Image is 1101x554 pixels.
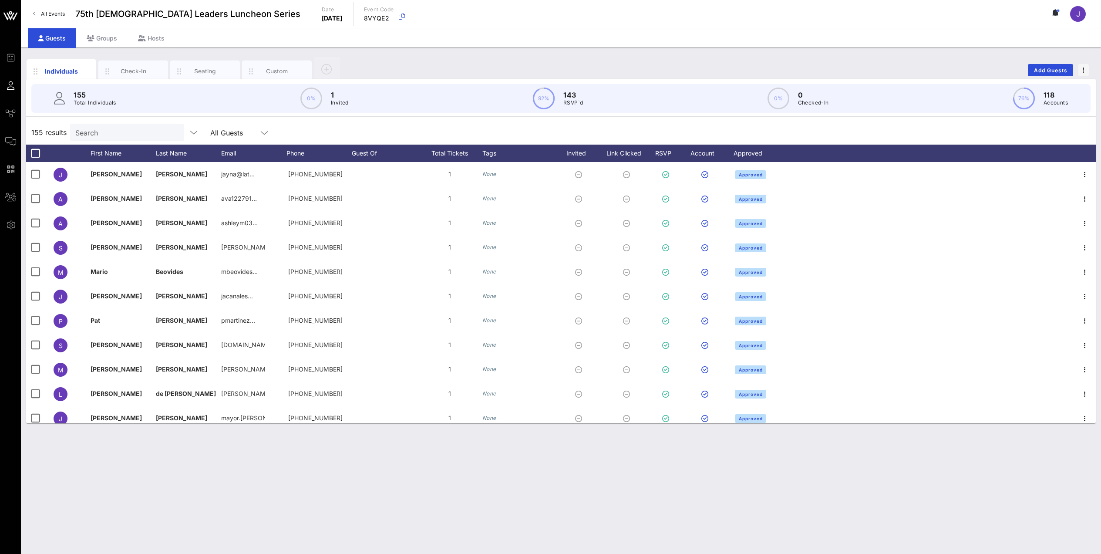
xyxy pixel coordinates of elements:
span: +15129684884 [288,243,343,251]
div: 1 [417,406,482,430]
span: Approved [738,343,762,348]
span: [PERSON_NAME] [156,292,207,300]
div: 1 [417,333,482,357]
p: [PERSON_NAME]@t… [221,357,265,382]
span: [PERSON_NAME] [91,243,142,251]
i: None [482,390,496,397]
div: Guests [28,28,76,48]
span: [PERSON_NAME] [91,195,142,202]
span: [PERSON_NAME] [91,170,142,178]
div: 1 [417,284,482,308]
div: Total Tickets [417,145,482,162]
span: 75th [DEMOGRAPHIC_DATA] Leaders Luncheon Series [75,7,300,20]
p: 118 [1044,90,1068,100]
div: Tags [482,145,556,162]
button: Add Guests [1028,64,1073,76]
div: Groups [76,28,128,48]
span: [PERSON_NAME] [156,365,207,373]
div: Email [221,145,286,162]
span: +19566484236 [288,390,343,397]
span: Approved [738,221,762,226]
span: All Events [41,10,65,17]
div: Check-In [114,67,153,75]
p: [DOMAIN_NAME]… [221,333,265,357]
i: None [482,244,496,250]
span: +15129656381 [288,414,343,422]
span: M [58,366,64,374]
span: Approved [738,172,762,177]
div: Individuals [42,67,81,76]
div: 1 [417,357,482,382]
span: [PERSON_NAME] [156,243,207,251]
span: Beovides [156,268,183,275]
p: Total Individuals [74,98,116,107]
div: Last Name [156,145,221,162]
div: 1 [417,382,482,406]
span: Pat [91,317,100,324]
div: All Guests [210,129,243,137]
div: Guest Of [352,145,417,162]
span: Approved [738,294,762,299]
button: Approved [735,195,767,203]
button: Approved [735,390,767,399]
div: Phone [286,145,352,162]
p: 1 [331,90,349,100]
span: Approved [738,270,762,275]
p: 143 [563,90,583,100]
span: Mario [91,268,108,275]
a: All Events [28,7,70,21]
span: Approved [738,196,762,202]
span: [PERSON_NAME] [91,365,142,373]
p: 155 [74,90,116,100]
p: jacanales… [221,284,253,308]
p: Date [322,5,343,14]
span: A [58,196,63,203]
i: None [482,366,496,372]
i: None [482,268,496,275]
span: J [59,293,62,301]
span: [PERSON_NAME] [156,195,207,202]
span: Approved [738,245,762,250]
span: +17863519976 [288,268,343,275]
i: None [482,317,496,324]
p: Invited [331,98,349,107]
button: Approved [735,170,767,179]
span: [PERSON_NAME] [156,414,207,422]
span: +15127792652 [288,195,343,202]
span: 155 results [31,127,67,138]
span: S [59,244,63,252]
span: +17042588688 [288,317,343,324]
button: Approved [735,317,767,325]
span: +18307760070 [288,292,343,300]
div: 1 [417,162,482,186]
span: Approved [738,392,762,397]
p: [PERSON_NAME].[PERSON_NAME]… [221,382,265,406]
div: Hosts [128,28,175,48]
span: [PERSON_NAME] [156,317,207,324]
span: [PERSON_NAME] [156,341,207,348]
div: 1 [417,260,482,284]
span: +17148898060 [288,365,343,373]
button: Approved [735,219,767,228]
div: Account [683,145,731,162]
i: None [482,220,496,226]
button: Approved [735,243,767,252]
span: [PERSON_NAME] [91,219,142,226]
i: None [482,293,496,299]
div: Link Clicked [604,145,652,162]
button: Approved [735,341,767,350]
p: ashleym03… [221,211,258,235]
div: 1 [417,308,482,333]
p: mbeovides… [221,260,258,284]
span: Add Guests [1034,67,1068,74]
p: 0 [798,90,829,100]
div: 1 [417,211,482,235]
p: Accounts [1044,98,1068,107]
span: A [58,220,63,227]
div: Custom [258,67,296,75]
div: All Guests [205,124,275,141]
span: J [1076,10,1080,18]
span: Approved [738,318,762,324]
span: de [PERSON_NAME] [156,390,216,397]
span: J [59,171,62,179]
